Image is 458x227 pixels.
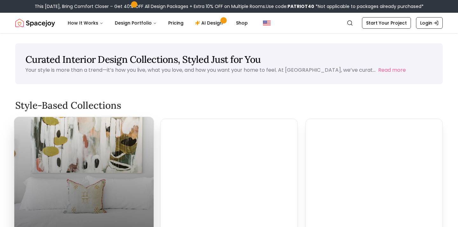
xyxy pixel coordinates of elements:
a: Pricing [163,17,189,29]
span: *Not applicable to packages already purchased* [314,3,424,10]
a: Spacejoy [15,17,55,29]
img: Spacejoy Logo [15,17,55,29]
div: This [DATE], Bring Comfort Closer – Get 40% OFF All Design Packages + Extra 10% OFF on Multiple R... [35,3,424,10]
nav: Global [15,13,443,33]
a: Start Your Project [362,17,411,29]
img: United States [263,19,271,27]
a: Login [416,17,443,29]
a: AI Design [190,17,230,29]
button: How It Works [63,17,108,29]
span: Use code: [266,3,314,10]
b: PATRIOT40 [288,3,314,10]
button: Design Portfolio [110,17,162,29]
a: Shop [231,17,253,29]
nav: Main [63,17,253,29]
